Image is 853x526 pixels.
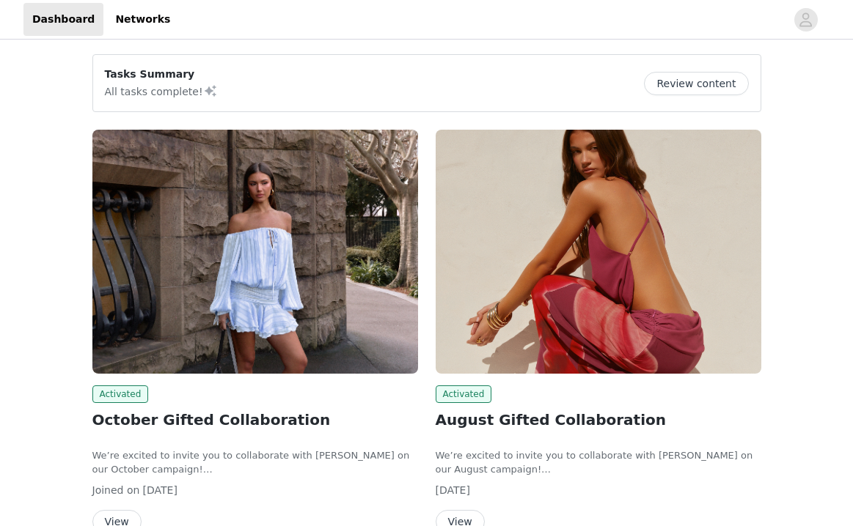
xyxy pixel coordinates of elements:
button: Review content [644,72,748,95]
span: [DATE] [143,484,177,496]
span: Joined on [92,484,140,496]
img: Peppermayo CA [92,130,418,374]
p: We’re excited to invite you to collaborate with [PERSON_NAME] on our August campaign! [436,448,761,477]
img: Peppermayo CA [436,130,761,374]
a: Dashboard [23,3,103,36]
div: avatar [799,8,813,32]
p: Tasks Summary [105,67,218,82]
p: All tasks complete! [105,82,218,100]
span: Activated [92,385,149,403]
span: Activated [436,385,492,403]
a: Networks [106,3,179,36]
span: [DATE] [436,484,470,496]
h2: October Gifted Collaboration [92,409,418,431]
h2: August Gifted Collaboration [436,409,761,431]
p: We’re excited to invite you to collaborate with [PERSON_NAME] on our October campaign! [92,448,418,477]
